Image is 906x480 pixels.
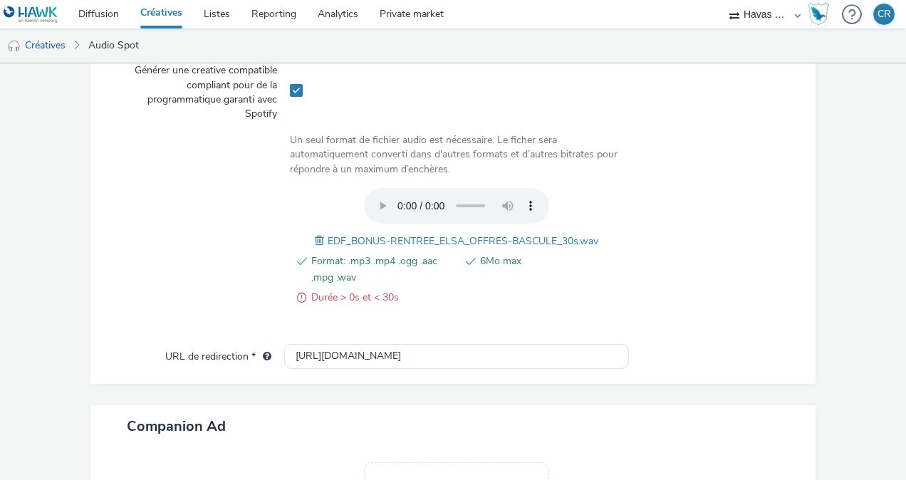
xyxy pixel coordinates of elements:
[284,344,629,369] input: url...
[7,39,21,53] img: audio
[127,417,226,436] span: Companion Ad
[808,3,829,26] img: Hawk Academy
[160,344,277,364] label: URL de redirection *
[81,28,146,63] a: Audio Spot
[808,3,835,26] a: Hawk Academy
[116,58,283,122] label: Générer une creative compatible compliant pour de la programmatique garanti avec Spotify
[480,253,623,286] span: 6Mo max
[328,234,598,248] span: EDF_BONUS-RENTREE_ELSA_OFFRES-BASCULE_30s.wav
[311,289,454,306] span: Durée > 0s et < 30s
[878,4,891,25] div: CR
[4,6,58,24] img: undefined Logo
[311,253,454,286] span: Format: .mp3 .mp4 .ogg .aac .mpg .wav
[256,350,271,364] div: L'URL de redirection sera utilisée comme URL de validation avec certains SSP et ce sera l'URL de ...
[290,133,623,177] div: Un seul format de fichier audio est nécessaire. Le ficher sera automatiquement converti dans d'au...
